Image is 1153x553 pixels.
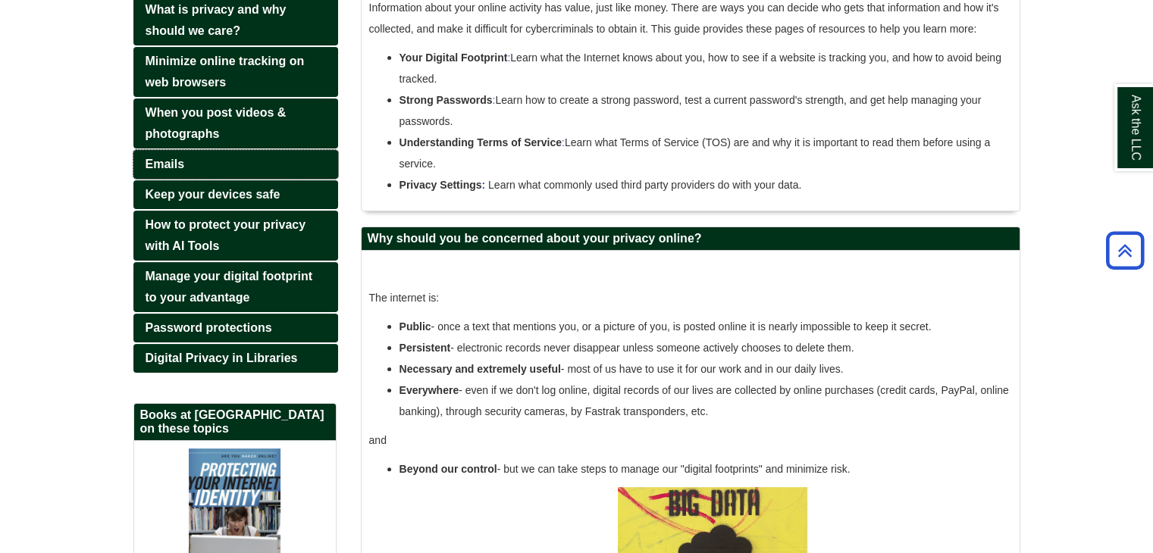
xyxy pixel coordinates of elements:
[399,94,493,106] strong: Strong Passwords
[133,180,338,209] a: Keep your devices safe
[369,2,999,35] span: Information about your online activity has value, just like money. There are ways you can decide ...
[399,179,802,191] span: Learn what commonly used third party providers do with your data.
[369,434,387,446] span: and
[399,52,508,64] strong: Your Digital Footprint
[146,158,185,170] span: Emails
[399,320,932,333] span: - once a text that mentions you, or a picture of you, is posted online it is nearly impossible to...
[133,150,338,179] a: Emails
[399,463,497,475] span: Beyond our control
[562,136,565,148] a: :
[399,320,431,333] span: Public
[399,384,459,396] span: Everywhere
[146,218,306,252] span: How to protect your privacy with AI Tools
[399,342,451,354] span: Persistent
[133,47,338,97] a: Minimize online tracking on web browsers
[399,384,1009,417] span: - even if we don't log online, digital records of our lives are collected by online purchases (cr...
[1101,240,1149,261] a: Back to Top
[399,136,562,148] strong: Understanding Terms of Service
[133,262,338,312] a: Manage your digital footprint to your advantage
[133,344,338,373] a: Digital Privacy in Libraries
[146,106,287,140] span: When you post videos & photographs
[362,227,1020,251] h2: Why should you be concerned about your privacy online?
[399,463,851,475] span: - but we can take steps to manage our "digital footprints" and minimize risk.
[399,136,991,170] span: Learn what Terms of Service (TOS) are and why it is important to read them before using a service.
[146,3,287,37] span: What is privacy and why should we care?
[399,363,561,375] span: Necessary and extremely useful
[146,188,280,201] span: Keep your devices safe
[399,94,982,127] span: Learn how to create a strong password, test a current password's strength, and get help managing ...
[133,314,338,342] a: Password protections
[399,363,844,375] span: - most of us have to use it for our work and in our daily lives.
[492,94,495,106] a: :
[399,52,1001,85] span: Learn what the Internet knows about you, how to see if a website is tracking you, and how to avoi...
[369,292,440,304] span: The internet is:
[399,179,489,191] strong: Privacy Settings
[146,321,272,334] span: Password protections
[133,98,338,148] a: When you post videos & photographs
[146,270,312,304] span: Manage your digital footprint to your advantage
[146,55,305,89] span: Minimize online tracking on web browsers
[481,179,485,191] a: :
[134,404,336,441] h2: Books at [GEOGRAPHIC_DATA] on these topics
[507,52,510,64] a: :
[133,211,338,261] a: How to protect your privacy with AI Tools
[399,342,854,354] span: - electronic records never disappear unless someone actively chooses to delete them.
[146,351,298,364] span: Digital Privacy in Libraries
